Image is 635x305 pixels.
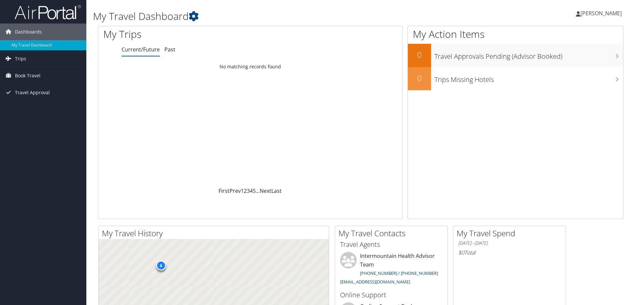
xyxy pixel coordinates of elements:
[15,4,81,20] img: airportal-logo.png
[15,84,50,101] span: Travel Approval
[576,3,628,23] a: [PERSON_NAME]
[408,44,623,67] a: 0Travel Approvals Pending (Advisor Booked)
[434,72,623,84] h3: Trips Missing Hotels
[247,187,250,194] a: 3
[15,50,26,67] span: Trips
[98,61,402,73] td: No matching records found
[408,49,431,60] h2: 0
[244,187,247,194] a: 2
[581,10,622,17] span: [PERSON_NAME]
[250,187,253,194] a: 4
[229,187,241,194] a: Prev
[360,270,438,276] a: [PHONE_NUMBER] / [PHONE_NUMBER]
[340,290,442,300] h3: Online Support
[122,46,160,53] a: Current/Future
[458,249,464,256] span: $0
[103,27,271,41] h1: My Trips
[156,261,166,270] div: 6
[15,24,42,40] span: Dashboards
[434,48,623,61] h3: Travel Approvals Pending (Advisor Booked)
[340,240,442,249] h3: Travel Agents
[338,228,447,239] h2: My Travel Contacts
[102,228,329,239] h2: My Travel History
[458,249,561,256] h6: Total
[408,27,623,41] h1: My Action Items
[241,187,244,194] a: 1
[164,46,175,53] a: Past
[93,9,450,23] h1: My Travel Dashboard
[15,67,41,84] span: Book Travel
[271,187,282,194] a: Last
[337,252,446,287] li: Intermountain Health Advisor Team
[408,72,431,84] h2: 0
[458,240,561,246] h6: [DATE] - [DATE]
[253,187,256,194] a: 5
[340,279,410,285] a: [EMAIL_ADDRESS][DOMAIN_NAME]
[219,187,229,194] a: First
[457,228,566,239] h2: My Travel Spend
[408,67,623,90] a: 0Trips Missing Hotels
[256,187,260,194] span: …
[260,187,271,194] a: Next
